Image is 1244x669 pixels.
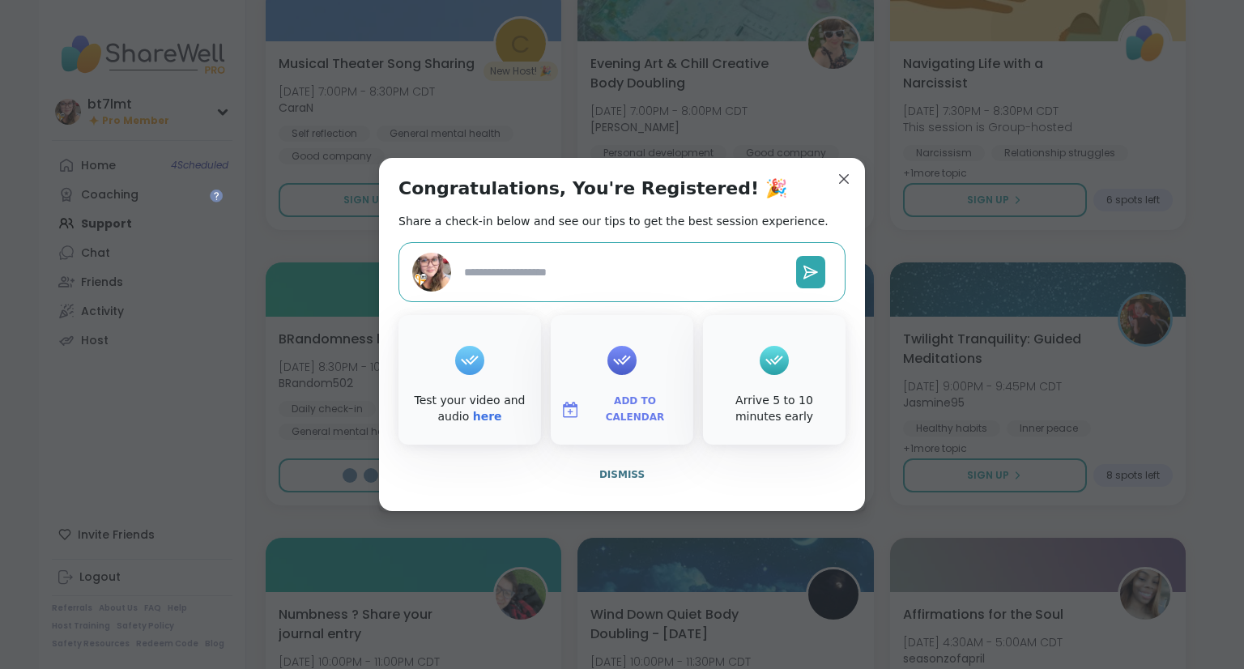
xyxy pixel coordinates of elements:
img: bt7lmt [412,253,451,292]
iframe: Spotlight [210,190,223,202]
button: Dismiss [398,458,846,492]
img: ShareWell Logomark [560,400,580,420]
span: Dismiss [599,469,645,480]
span: Add to Calendar [586,394,684,425]
button: Add to Calendar [554,393,690,427]
div: Test your video and audio [402,393,538,424]
div: Arrive 5 to 10 minutes early [706,393,842,424]
h2: Share a check-in below and see our tips to get the best session experience. [398,213,829,229]
a: here [473,410,502,423]
h1: Congratulations, You're Registered! 🎉 [398,177,787,200]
